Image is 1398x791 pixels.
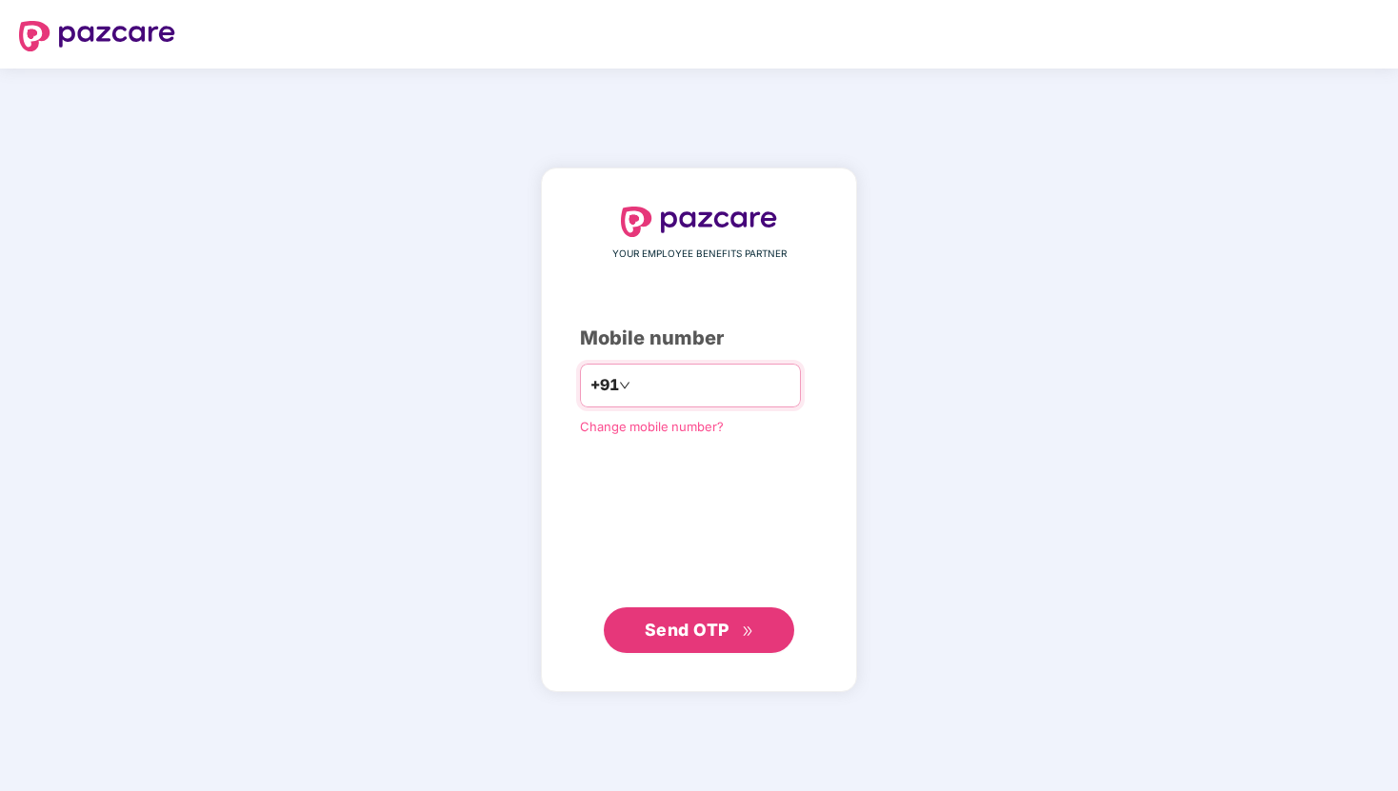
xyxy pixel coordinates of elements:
span: down [619,380,630,391]
span: +91 [590,373,619,397]
div: Mobile number [580,324,818,353]
span: Send OTP [645,620,729,640]
img: logo [19,21,175,51]
span: double-right [742,625,754,638]
a: Change mobile number? [580,419,724,434]
button: Send OTPdouble-right [604,607,794,653]
span: YOUR EMPLOYEE BENEFITS PARTNER [612,247,787,262]
img: logo [621,207,777,237]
